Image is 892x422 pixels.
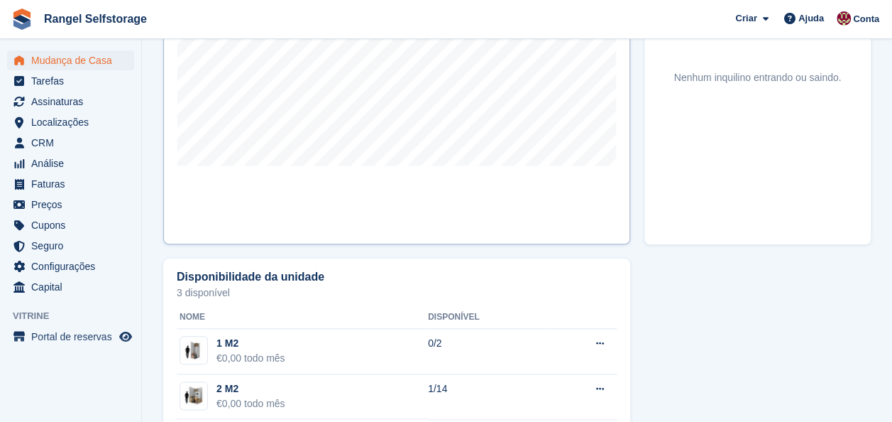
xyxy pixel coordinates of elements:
[31,277,116,297] span: Capital
[31,174,116,194] span: Faturas
[853,12,879,26] span: Conta
[428,306,548,329] th: Disponível
[674,70,842,85] div: Nenhum inquilino entrando ou saindo.
[7,195,134,215] a: menu
[38,7,153,31] a: Rangel Selfstorage
[31,92,116,112] span: Assinaturas
[798,11,824,26] span: Ajuda
[7,153,134,173] a: menu
[216,382,285,396] div: 2 M2
[177,288,617,298] p: 3 disponível
[7,277,134,297] a: menu
[11,9,33,30] img: stora-icon-8386f47178a22dfd0bd8f6a31ec36ba5ce8667c1dd55bd0f319d3a0aa187defe.svg
[180,340,207,361] img: 10-sqft-unit.jpg
[216,396,285,411] div: €0,00 todo mês
[428,374,548,420] td: 1/14
[7,236,134,256] a: menu
[31,195,116,215] span: Preços
[31,50,116,70] span: Mudança de Casa
[428,329,548,374] td: 0/2
[7,327,134,347] a: menu
[13,309,141,323] span: Vitrine
[216,351,285,366] div: €0,00 todo mês
[117,328,134,345] a: Loja de pré-visualização
[180,385,207,406] img: 25-sqft-unit.jpg
[31,236,116,256] span: Seguro
[31,112,116,132] span: Localizações
[31,327,116,347] span: Portal de reservas
[7,92,134,112] a: menu
[31,256,116,276] span: Configurações
[31,133,116,153] span: CRM
[837,11,851,26] img: Diana Moreira
[7,50,134,70] a: menu
[177,271,324,283] h2: Disponibilidade da unidade
[735,11,756,26] span: Criar
[7,112,134,132] a: menu
[7,256,134,276] a: menu
[7,174,134,194] a: menu
[31,71,116,91] span: Tarefas
[7,133,134,153] a: menu
[31,215,116,235] span: Cupons
[7,215,134,235] a: menu
[216,336,285,351] div: 1 M2
[177,306,428,329] th: Nome
[31,153,116,173] span: Análise
[7,71,134,91] a: menu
